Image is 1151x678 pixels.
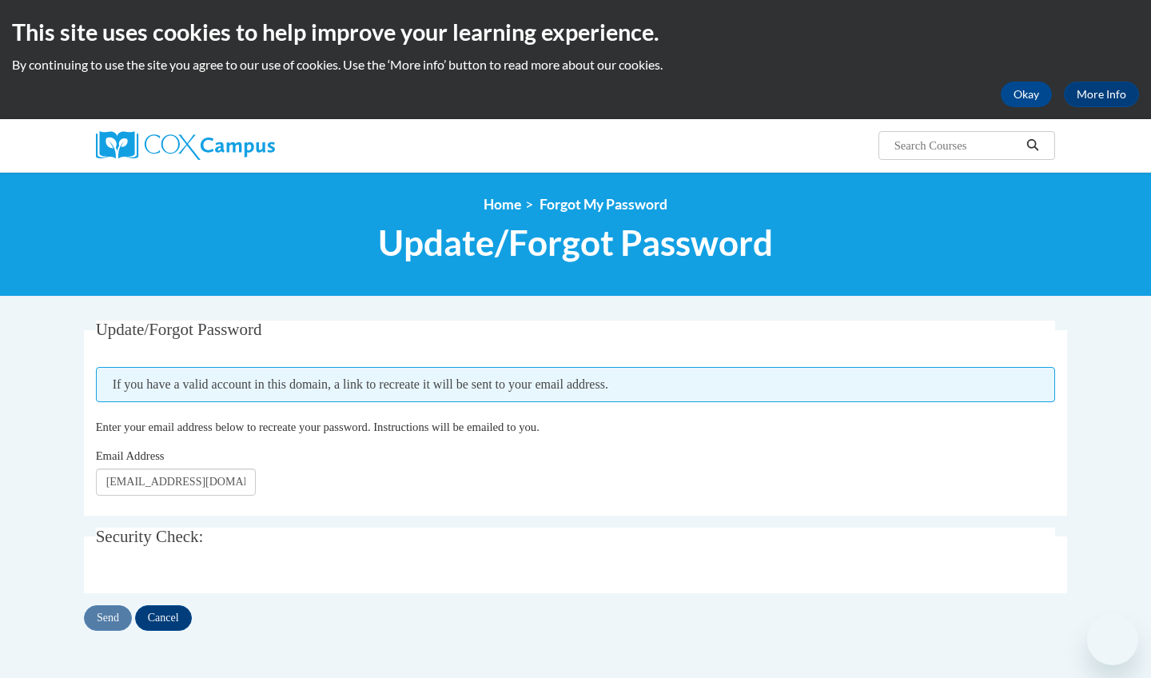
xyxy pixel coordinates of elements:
h2: This site uses cookies to help improve your learning experience. [12,16,1139,48]
button: Okay [1001,82,1052,107]
img: Cox Campus [96,131,275,160]
p: By continuing to use the site you agree to our use of cookies. Use the ‘More info’ button to read... [12,56,1139,74]
input: Search Courses [893,136,1021,155]
a: More Info [1064,82,1139,107]
span: Email Address [96,449,165,462]
input: Email [96,469,256,496]
span: Forgot My Password [540,196,667,213]
iframe: Button to launch messaging window [1087,614,1138,665]
span: Update/Forgot Password [378,221,773,264]
input: Cancel [135,605,192,631]
span: Security Check: [96,527,204,546]
span: If you have a valid account in this domain, a link to recreate it will be sent to your email addr... [96,367,1056,402]
a: Home [484,196,521,213]
span: Enter your email address below to recreate your password. Instructions will be emailed to you. [96,421,540,433]
button: Search [1021,136,1045,155]
span: Update/Forgot Password [96,320,262,339]
a: Cox Campus [96,131,400,160]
